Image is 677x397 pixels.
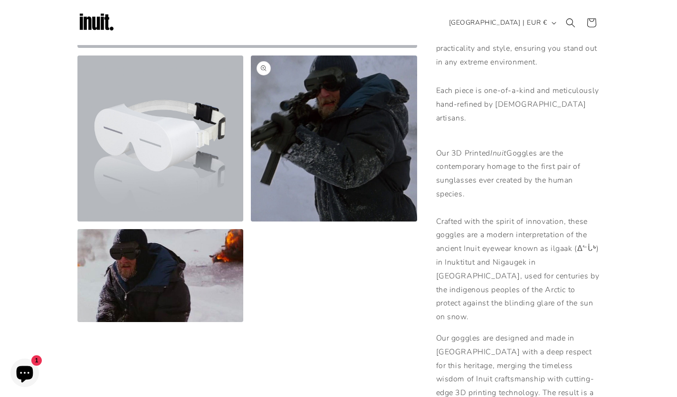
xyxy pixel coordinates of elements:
[443,14,560,32] button: [GEOGRAPHIC_DATA] | EUR €
[77,4,115,42] img: Inuit Logo
[8,359,42,389] inbox-online-store-chat: Shopify online store chat
[436,85,599,123] span: Each piece is one-of-a-kind and meticulously hand-refined by [DEMOGRAPHIC_DATA] artisans.
[490,148,506,158] em: Inuit
[560,12,581,33] summary: Search
[436,133,600,324] p: Our 3D Printed Goggles are the contemporary homage to the first pair of sunglasses ever created b...
[449,18,547,28] span: [GEOGRAPHIC_DATA] | EUR €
